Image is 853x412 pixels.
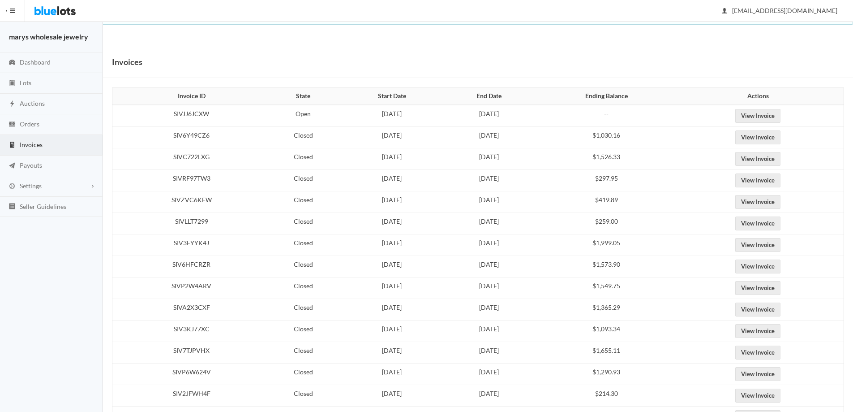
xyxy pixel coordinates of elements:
[735,346,780,360] a: View Invoice
[443,87,536,105] th: End Date
[341,278,443,299] td: [DATE]
[266,105,341,127] td: Open
[535,342,678,364] td: $1,655.11
[341,385,443,407] td: [DATE]
[535,278,678,299] td: $1,549.75
[341,364,443,385] td: [DATE]
[443,278,536,299] td: [DATE]
[678,87,844,105] th: Actions
[735,367,780,381] a: View Invoice
[266,213,341,234] td: Closed
[112,385,266,407] td: SIV2JFWH4F
[535,234,678,256] td: $1,999.05
[443,105,536,127] td: [DATE]
[266,278,341,299] td: Closed
[112,170,266,191] td: SIVRF97TW3
[20,182,42,190] span: Settings
[735,130,780,144] a: View Invoice
[8,100,17,108] ion-icon: flash
[735,303,780,317] a: View Invoice
[266,170,341,191] td: Closed
[112,342,266,364] td: SIV7TJPVHX
[266,87,341,105] th: State
[535,299,678,321] td: $1,365.29
[443,170,536,191] td: [DATE]
[341,213,443,234] td: [DATE]
[266,385,341,407] td: Closed
[443,299,536,321] td: [DATE]
[722,7,837,14] span: [EMAIL_ADDRESS][DOMAIN_NAME]
[735,324,780,338] a: View Invoice
[20,58,51,66] span: Dashboard
[735,173,780,187] a: View Invoice
[341,191,443,213] td: [DATE]
[8,79,17,88] ion-icon: clipboard
[341,87,443,105] th: Start Date
[20,100,45,107] span: Auctions
[341,256,443,278] td: [DATE]
[341,234,443,256] td: [DATE]
[8,121,17,129] ion-icon: cash
[266,127,341,148] td: Closed
[112,148,266,170] td: SIVC722LXG
[8,141,17,150] ion-icon: calculator
[535,256,678,278] td: $1,573.90
[20,120,39,128] span: Orders
[735,281,780,295] a: View Invoice
[112,127,266,148] td: SIV6Y49CZ6
[112,321,266,342] td: SIV3KJ77XC
[735,195,780,209] a: View Invoice
[112,234,266,256] td: SIV3FYYK4J
[735,389,780,403] a: View Invoice
[341,105,443,127] td: [DATE]
[266,342,341,364] td: Closed
[535,213,678,234] td: $259.00
[341,321,443,342] td: [DATE]
[443,148,536,170] td: [DATE]
[535,191,678,213] td: $419.89
[112,364,266,385] td: SIVP6W624V
[443,364,536,385] td: [DATE]
[443,191,536,213] td: [DATE]
[535,127,678,148] td: $1,030.16
[443,321,536,342] td: [DATE]
[266,191,341,213] td: Closed
[20,79,31,87] span: Lots
[341,148,443,170] td: [DATE]
[8,182,17,191] ion-icon: cog
[341,127,443,148] td: [DATE]
[341,170,443,191] td: [DATE]
[535,321,678,342] td: $1,093.34
[112,105,266,127] td: SIVJJ6JCXW
[20,203,66,210] span: Seller Guidelines
[20,161,42,169] span: Payouts
[112,213,266,234] td: SIVLLT7299
[341,299,443,321] td: [DATE]
[735,260,780,273] a: View Invoice
[112,87,266,105] th: Invoice ID
[535,385,678,407] td: $214.30
[266,234,341,256] td: Closed
[266,148,341,170] td: Closed
[443,385,536,407] td: [DATE]
[535,87,678,105] th: Ending Balance
[266,256,341,278] td: Closed
[8,59,17,67] ion-icon: speedometer
[735,217,780,230] a: View Invoice
[8,162,17,170] ion-icon: paper plane
[443,213,536,234] td: [DATE]
[266,321,341,342] td: Closed
[443,342,536,364] td: [DATE]
[443,256,536,278] td: [DATE]
[112,256,266,278] td: SIV6HFCRZR
[20,141,43,148] span: Invoices
[535,364,678,385] td: $1,290.93
[535,170,678,191] td: $297.95
[112,55,142,69] h1: Invoices
[443,234,536,256] td: [DATE]
[735,238,780,252] a: View Invoice
[443,127,536,148] td: [DATE]
[8,203,17,211] ion-icon: list box
[735,109,780,123] a: View Invoice
[266,364,341,385] td: Closed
